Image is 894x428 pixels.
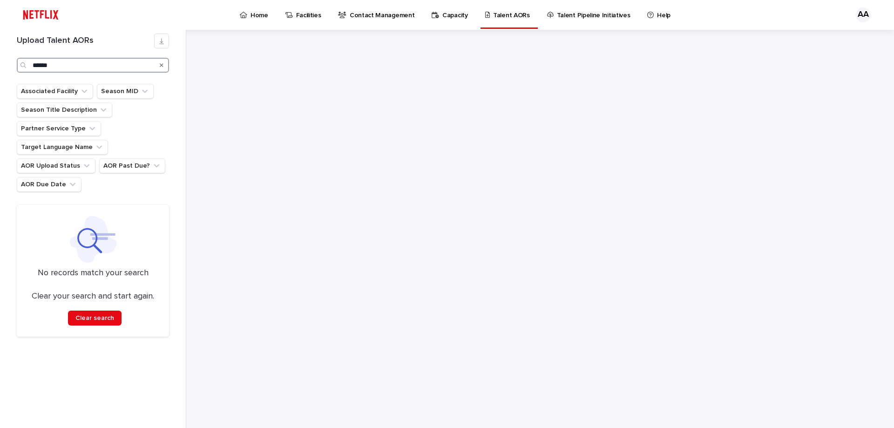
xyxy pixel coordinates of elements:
[28,268,158,279] p: No records match your search
[17,158,95,173] button: AOR Upload Status
[17,102,112,117] button: Season Title Description
[17,121,101,136] button: Partner Service Type
[17,177,81,192] button: AOR Due Date
[97,84,154,99] button: Season MID
[856,7,871,22] div: AA
[19,6,63,24] img: ifQbXi3ZQGMSEF7WDB7W
[17,36,154,46] h1: Upload Talent AORs
[68,311,122,326] button: Clear search
[17,140,108,155] button: Target Language Name
[75,315,114,321] span: Clear search
[32,292,154,302] p: Clear your search and start again.
[17,84,93,99] button: Associated Facility
[17,58,169,73] input: Search
[99,158,165,173] button: AOR Past Due?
